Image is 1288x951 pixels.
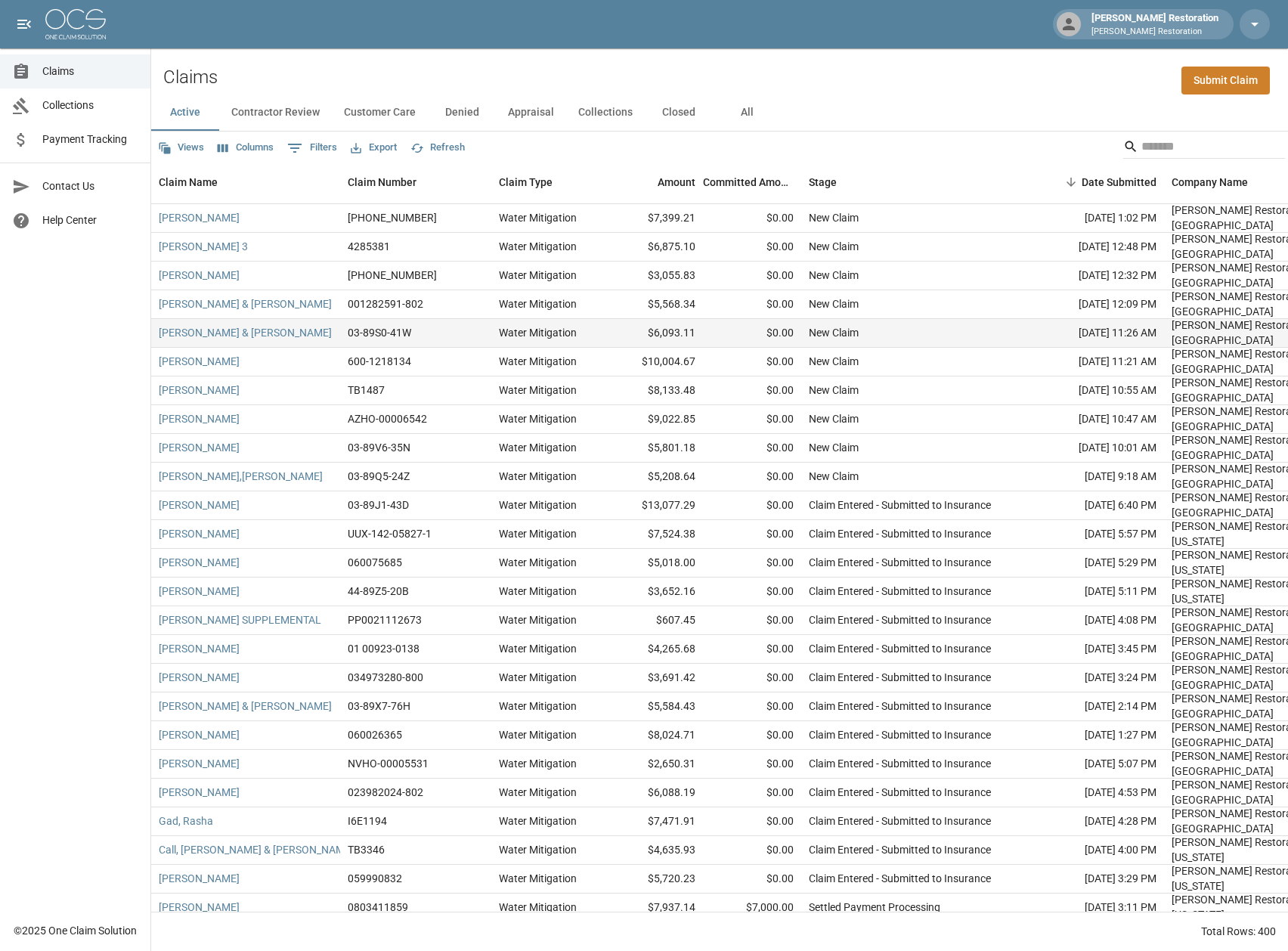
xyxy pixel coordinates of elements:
[1028,348,1164,376] div: [DATE] 11:21 AM
[499,813,577,829] div: Water Mitigation
[496,94,566,131] button: Appraisal
[159,210,240,225] a: [PERSON_NAME]
[159,813,213,829] a: Gad, Rasha
[703,491,801,520] div: $0.00
[499,670,577,685] div: Water Mitigation
[499,526,577,541] div: Water Mitigation
[159,161,218,203] div: Claim Name
[348,842,385,857] div: TB3346
[1028,807,1164,836] div: [DATE] 4:28 PM
[703,664,801,692] div: $0.00
[491,161,605,203] div: Claim Type
[499,239,577,254] div: Water Mitigation
[499,383,577,398] div: Water Mitigation
[499,584,577,599] div: Water Mitigation
[348,670,423,685] div: 034973280-800
[1028,434,1164,463] div: [DATE] 10:01 AM
[703,520,801,549] div: $0.00
[703,161,801,203] div: Committed Amount
[1028,721,1164,750] div: [DATE] 1:27 PM
[1028,376,1164,405] div: [DATE] 10:55 AM
[499,871,577,886] div: Water Mitigation
[605,290,703,319] div: $5,568.34
[499,555,577,570] div: Water Mitigation
[809,354,859,369] div: New Claim
[348,268,437,283] div: 01-009-231453
[348,641,420,656] div: 01 00923-0138
[1091,26,1218,39] p: [PERSON_NAME] Restoration
[348,469,410,484] div: 03-89Q5-24Z
[703,348,801,376] div: $0.00
[499,641,577,656] div: Water Mitigation
[159,670,240,685] a: [PERSON_NAME]
[605,692,703,721] div: $5,584.43
[1172,161,1248,203] div: Company Name
[159,699,332,714] a: [PERSON_NAME] & [PERSON_NAME]
[703,161,794,203] div: Committed Amount
[42,212,138,228] span: Help Center
[151,94,219,131] button: Active
[703,750,801,779] div: $0.00
[809,469,859,484] div: New Claim
[42,178,138,194] span: Contact Us
[703,434,801,463] div: $0.00
[1028,233,1164,262] div: [DATE] 12:48 PM
[605,233,703,262] div: $6,875.10
[348,440,410,455] div: 03-89V6-35N
[809,612,991,627] div: Claim Entered - Submitted to Insurance
[9,9,39,39] button: open drawer
[605,606,703,635] div: $607.45
[159,268,240,283] a: [PERSON_NAME]
[605,549,703,578] div: $5,018.00
[348,526,432,541] div: UUX-142-05827-1
[348,699,410,714] div: 03-89X7-76H
[1028,635,1164,664] div: [DATE] 3:45 PM
[809,813,991,829] div: Claim Entered - Submitted to Insurance
[809,699,991,714] div: Claim Entered - Submitted to Insurance
[1028,491,1164,520] div: [DATE] 6:40 PM
[499,469,577,484] div: Water Mitigation
[703,405,801,434] div: $0.00
[713,94,781,131] button: All
[340,161,491,203] div: Claim Number
[499,842,577,857] div: Water Mitigation
[605,262,703,290] div: $3,055.83
[645,94,713,131] button: Closed
[703,578,801,606] div: $0.00
[605,463,703,491] div: $5,208.64
[348,354,411,369] div: 600-1218134
[332,94,428,131] button: Customer Care
[1028,204,1164,233] div: [DATE] 1:02 PM
[605,405,703,434] div: $9,022.85
[348,325,411,340] div: 03-89S0-41W
[499,411,577,426] div: Water Mitigation
[605,578,703,606] div: $3,652.16
[801,161,1028,203] div: Stage
[809,239,859,254] div: New Claim
[499,785,577,800] div: Water Mitigation
[703,721,801,750] div: $0.00
[45,9,106,39] img: ocs-logo-white-transparent.png
[703,807,801,836] div: $0.00
[605,161,703,203] div: Amount
[703,549,801,578] div: $0.00
[605,635,703,664] div: $4,265.68
[605,348,703,376] div: $10,004.67
[348,900,408,915] div: 0803411859
[159,785,240,800] a: [PERSON_NAME]
[605,865,703,894] div: $5,720.23
[1028,290,1164,319] div: [DATE] 12:09 PM
[1028,262,1164,290] div: [DATE] 12:32 PM
[348,555,402,570] div: 060075685
[605,491,703,520] div: $13,077.29
[499,354,577,369] div: Water Mitigation
[159,354,240,369] a: [PERSON_NAME]
[348,584,409,599] div: 44-89Z5-20B
[428,94,496,131] button: Denied
[809,210,859,225] div: New Claim
[605,721,703,750] div: $8,024.71
[348,756,429,771] div: NVHO-00005531
[809,727,991,742] div: Claim Entered - Submitted to Insurance
[42,64,138,79] span: Claims
[1028,606,1164,635] div: [DATE] 4:08 PM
